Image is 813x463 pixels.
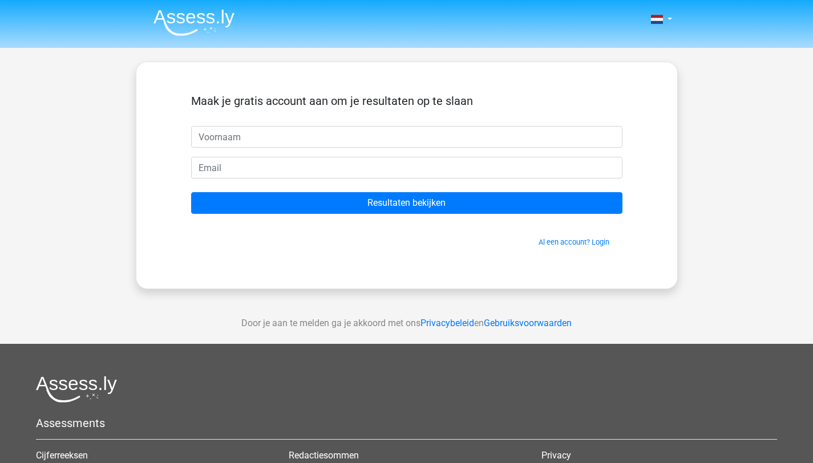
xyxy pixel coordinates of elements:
input: Voornaam [191,126,622,148]
a: Redactiesommen [289,450,359,461]
h5: Assessments [36,416,777,430]
img: Assessly logo [36,376,117,403]
a: Privacy [541,450,571,461]
input: Email [191,157,622,178]
a: Al een account? Login [539,238,609,246]
img: Assessly [153,9,234,36]
h5: Maak je gratis account aan om je resultaten op te slaan [191,94,622,108]
a: Gebruiksvoorwaarden [484,318,572,328]
a: Cijferreeksen [36,450,88,461]
input: Resultaten bekijken [191,192,622,214]
a: Privacybeleid [420,318,474,328]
